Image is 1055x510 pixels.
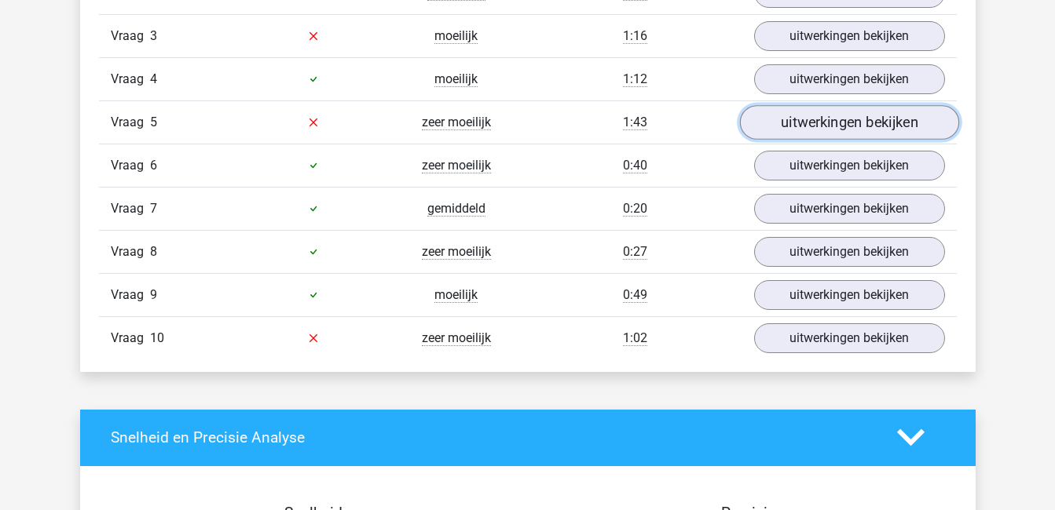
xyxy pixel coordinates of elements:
a: uitwerkingen bekijken [754,151,945,180]
span: 1:12 [623,71,647,87]
span: Vraag [111,27,150,46]
h4: Snelheid en Precisie Analyse [111,428,874,446]
span: 0:20 [623,201,647,217]
span: 7 [150,201,157,216]
span: 10 [150,330,164,345]
span: Vraag [111,113,150,132]
span: 3 [150,28,157,43]
a: uitwerkingen bekijken [739,105,958,140]
span: zeer moeilijk [422,115,491,130]
a: uitwerkingen bekijken [754,237,945,267]
span: zeer moeilijk [422,330,491,346]
span: 6 [150,158,157,173]
a: uitwerkingen bekijken [754,194,945,224]
span: 0:49 [623,287,647,303]
span: 0:40 [623,158,647,173]
span: gemiddeld [427,201,485,217]
span: moeilijk [434,287,478,303]
span: 9 [150,287,157,302]
span: 1:43 [623,115,647,130]
span: zeer moeilijk [422,158,491,173]
span: 5 [150,115,157,129]
span: Vraag [111,329,150,348]
span: Vraag [111,70,150,89]
span: 4 [150,71,157,86]
a: uitwerkingen bekijken [754,323,945,353]
span: Vraag [111,242,150,261]
span: Vraag [111,199,150,218]
span: 0:27 [623,244,647,260]
span: 8 [150,244,157,259]
span: Vraag [111,156,150,175]
span: moeilijk [434,71,478,87]
a: uitwerkingen bekijken [754,280,945,310]
a: uitwerkingen bekijken [754,21,945,51]
span: zeer moeilijk [422,244,491,260]
a: uitwerkingen bekijken [754,64,945,94]
span: moeilijk [434,28,478,44]
span: Vraag [111,286,150,304]
span: 1:02 [623,330,647,346]
span: 1:16 [623,28,647,44]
